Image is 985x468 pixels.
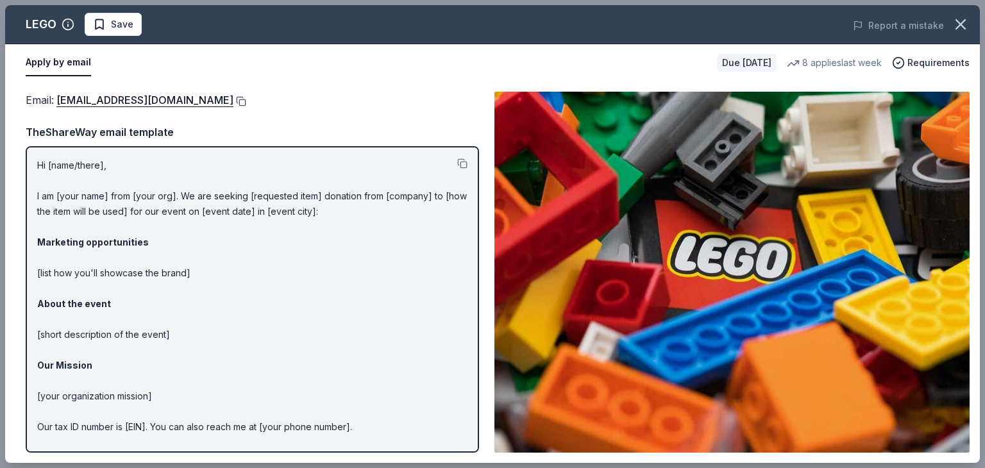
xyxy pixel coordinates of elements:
a: [EMAIL_ADDRESS][DOMAIN_NAME] [56,92,233,108]
strong: Marketing opportunities [37,237,149,247]
span: Requirements [907,55,970,71]
div: Due [DATE] [717,54,777,72]
strong: Our Mission [37,360,92,371]
div: 8 applies last week [787,55,882,71]
span: Email : [26,94,233,106]
div: TheShareWay email template [26,124,479,140]
button: Requirements [892,55,970,71]
button: Save [85,13,142,36]
img: Image for LEGO [494,92,970,453]
div: LEGO [26,14,56,35]
span: Save [111,17,133,32]
button: Apply by email [26,49,91,76]
button: Report a mistake [853,18,944,33]
strong: About the event [37,298,111,309]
